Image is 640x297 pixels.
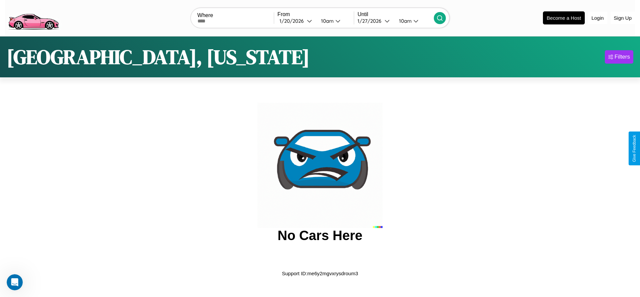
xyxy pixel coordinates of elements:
div: Give Feedback [632,135,637,162]
label: Where [197,12,274,18]
h2: No Cars Here [277,228,362,243]
div: 1 / 20 / 2026 [279,18,307,24]
label: From [277,11,354,17]
button: Become a Host [543,11,585,24]
button: 10am [316,17,354,24]
button: Filters [605,50,633,64]
label: Until [357,11,434,17]
img: car [257,103,383,228]
div: 10am [318,18,335,24]
iframe: Intercom live chat [7,274,23,290]
img: logo [5,3,62,31]
div: 10am [396,18,413,24]
div: 1 / 27 / 2026 [357,18,385,24]
button: 1/20/2026 [277,17,316,24]
h1: [GEOGRAPHIC_DATA], [US_STATE] [7,43,310,71]
p: Support ID: me6y2mgvxrysdroum3 [282,269,358,278]
button: 10am [394,17,434,24]
button: Login [588,12,607,24]
div: Filters [615,54,630,60]
button: Sign Up [611,12,635,24]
